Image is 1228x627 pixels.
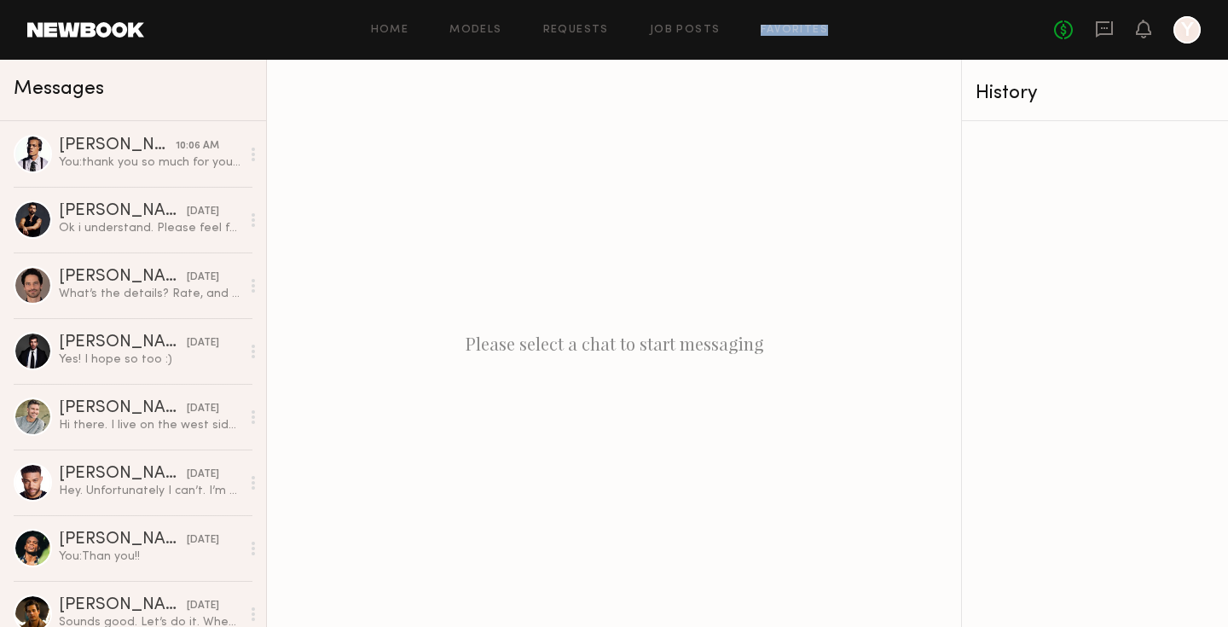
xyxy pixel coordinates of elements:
[59,154,240,171] div: You: thank you so much for your understanding! Anytime beween 9:30 and 12 works.
[267,60,961,627] div: Please select a chat to start messaging
[1173,16,1201,44] a: Y
[187,532,219,549] div: [DATE]
[59,597,187,614] div: [PERSON_NAME]
[187,270,219,286] div: [DATE]
[14,79,104,99] span: Messages
[176,138,219,154] div: 10:06 AM
[59,334,187,351] div: [PERSON_NAME]
[59,220,240,236] div: Ok i understand. Please feel free to reach out either here or at [EMAIL_ADDRESS][DOMAIN_NAME]
[187,335,219,351] div: [DATE]
[543,25,609,36] a: Requests
[59,417,240,433] div: Hi there. I live on the west side in [GEOGRAPHIC_DATA], so downtown won’t work for a fitting as i...
[59,351,240,368] div: Yes! I hope so too :)
[650,25,721,36] a: Job Posts
[59,531,187,549] div: [PERSON_NAME]
[187,467,219,483] div: [DATE]
[59,466,187,483] div: [PERSON_NAME]
[59,203,187,220] div: [PERSON_NAME]
[449,25,501,36] a: Models
[187,598,219,614] div: [DATE]
[761,25,828,36] a: Favorites
[59,137,176,154] div: [PERSON_NAME]
[187,401,219,417] div: [DATE]
[371,25,409,36] a: Home
[59,400,187,417] div: [PERSON_NAME]
[187,204,219,220] div: [DATE]
[59,286,240,302] div: What’s the details? Rate, and proposed work date ?
[59,269,187,286] div: [PERSON_NAME]
[59,549,240,565] div: You: Than you!!
[976,84,1214,103] div: History
[59,483,240,499] div: Hey. Unfortunately I can’t. I’m booked and away right now. I’m free the 21-27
